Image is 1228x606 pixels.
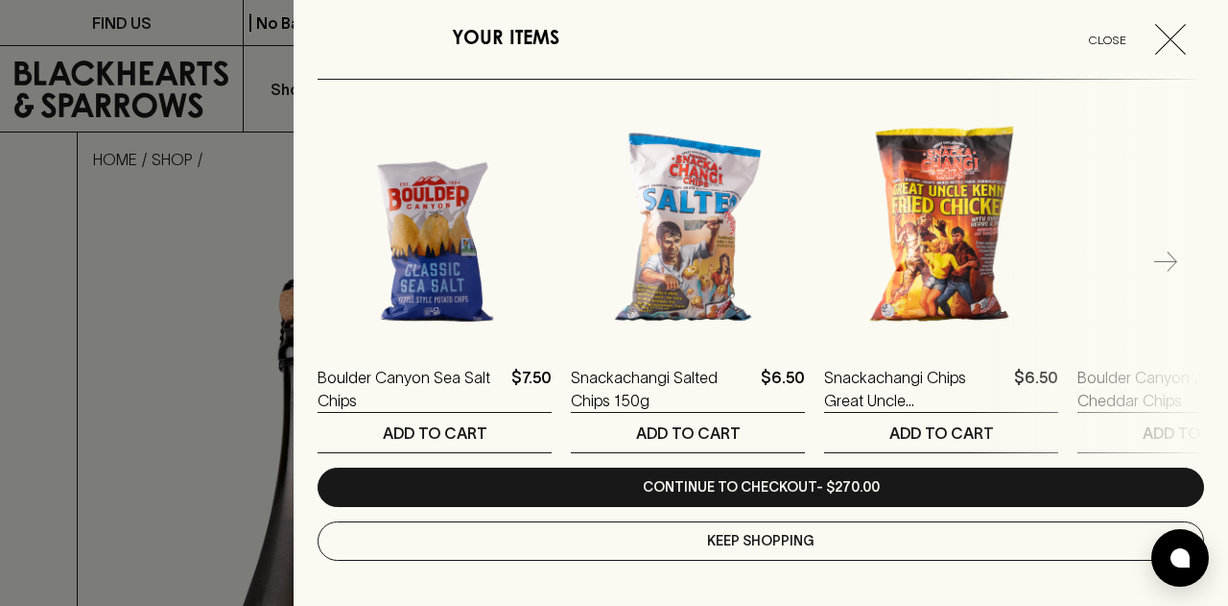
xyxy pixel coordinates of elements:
button: Keep Shopping [318,521,1204,561]
p: ADD TO CART [636,422,741,445]
img: Boulder Canyon Jalapeno Cheddar Chips [1194,230,1195,231]
img: Snackachangi Chips Great Uncle Kenny Fried Chicken 150g [824,113,1058,348]
img: Snackachangi Salted Chips 150g [571,113,805,348]
button: Close [1068,24,1201,55]
button: ADD TO CART [571,413,805,452]
h6: YOUR ITEMS [452,24,559,55]
p: ADD TO CART [889,422,994,445]
a: Continue to checkout- $270.00 [318,468,1204,507]
button: ADD TO CART [318,413,552,452]
span: Close [1068,30,1147,50]
p: $6.50 [761,366,805,412]
a: Snackachangi Salted Chips 150g [571,366,753,412]
a: Boulder Canyon Sea Salt Chips [318,366,504,412]
img: Boulder Canyon Sea Salt Chips [318,113,552,348]
p: ADD TO CART [383,422,487,445]
button: ADD TO CART [824,413,1058,452]
img: bubble-icon [1170,548,1190,568]
p: $7.50 [511,366,552,412]
a: Snackachangi Chips Great Uncle [PERSON_NAME] Chicken 150g [824,366,1006,412]
p: $6.50 [1014,366,1058,412]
